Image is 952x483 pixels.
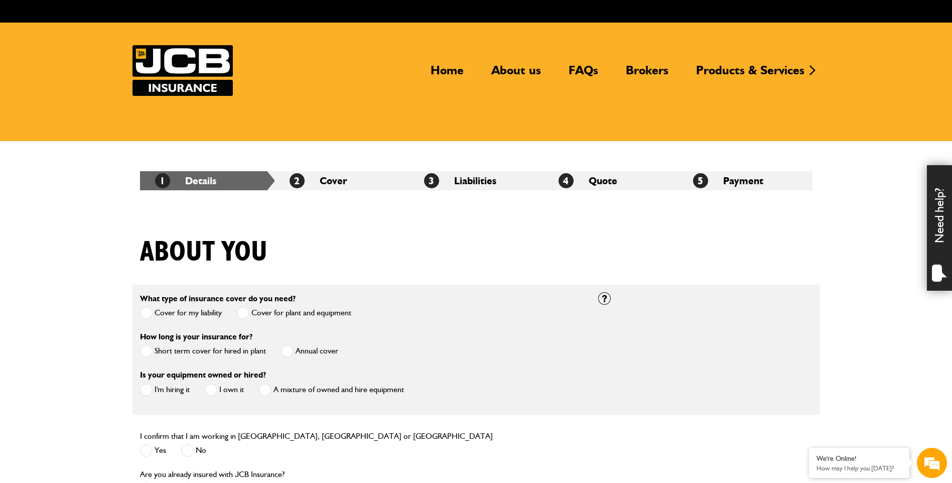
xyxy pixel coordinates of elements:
[132,45,233,96] a: JCB Insurance Services
[140,384,190,396] label: I'm hiring it
[140,432,493,440] label: I confirm that I am working in [GEOGRAPHIC_DATA], [GEOGRAPHIC_DATA] or [GEOGRAPHIC_DATA]
[423,63,471,86] a: Home
[275,171,409,190] li: Cover
[409,171,543,190] li: Liabilities
[140,235,267,269] h1: About you
[140,444,166,457] label: Yes
[259,384,404,396] label: A mixture of owned and hire equipment
[618,63,676,86] a: Brokers
[140,295,296,303] label: What type of insurance cover do you need?
[817,454,902,463] div: We're Online!
[140,470,285,478] label: Are you already insured with JCB Insurance?
[290,173,305,188] span: 2
[140,307,222,319] label: Cover for my liability
[559,173,574,188] span: 4
[693,173,708,188] span: 5
[927,165,952,291] div: Need help?
[689,63,812,86] a: Products & Services
[155,173,170,188] span: 1
[132,45,233,96] img: JCB Insurance Services logo
[205,384,244,396] label: I own it
[281,345,338,357] label: Annual cover
[543,171,678,190] li: Quote
[678,171,812,190] li: Payment
[484,63,549,86] a: About us
[237,307,351,319] label: Cover for plant and equipment
[424,173,439,188] span: 3
[817,464,902,472] p: How may I help you today?
[181,444,206,457] label: No
[140,333,252,341] label: How long is your insurance for?
[140,345,266,357] label: Short term cover for hired in plant
[561,63,606,86] a: FAQs
[140,171,275,190] li: Details
[140,371,266,379] label: Is your equipment owned or hired?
